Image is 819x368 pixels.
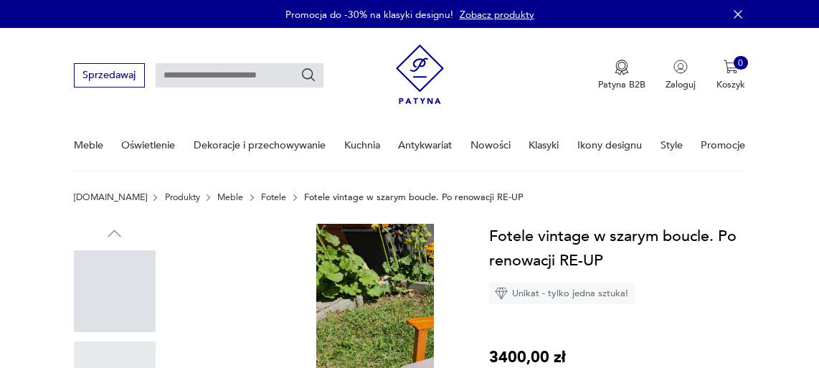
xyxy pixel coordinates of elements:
a: Kuchnia [344,121,380,170]
a: Promocje [701,121,745,170]
button: Zaloguj [666,60,696,91]
a: Nowości [470,121,511,170]
div: Unikat - tylko jedna sztuka! [489,283,634,304]
button: 0Koszyk [716,60,745,91]
div: 0 [734,56,748,70]
a: Oświetlenie [121,121,175,170]
img: Ikona medalu [615,60,629,75]
p: Zaloguj [666,78,696,91]
button: Sprzedawaj [74,63,145,87]
a: Dekoracje i przechowywanie [194,121,326,170]
a: Ikony designu [577,121,642,170]
button: Szukaj [300,67,316,83]
img: Ikona diamentu [495,287,508,300]
a: [DOMAIN_NAME] [74,192,147,202]
p: Fotele vintage w szarym boucle. Po renowacji RE-UP [304,192,523,202]
a: Zobacz produkty [460,8,534,22]
img: Ikonka użytkownika [673,60,688,74]
a: Produkty [165,192,200,202]
a: Fotele [261,192,286,202]
a: Antykwariat [398,121,452,170]
img: Ikona koszyka [724,60,738,74]
a: Meble [74,121,103,170]
a: Style [661,121,683,170]
a: Sprzedawaj [74,72,145,80]
a: Ikona medaluPatyna B2B [598,60,645,91]
a: Meble [217,192,243,202]
p: Patyna B2B [598,78,645,91]
h1: Fotele vintage w szarym boucle. Po renowacji RE-UP [489,224,758,273]
p: Promocja do -30% na klasyki designu! [285,8,453,22]
button: Patyna B2B [598,60,645,91]
p: Koszyk [716,78,745,91]
img: Patyna - sklep z meblami i dekoracjami vintage [396,39,444,109]
a: Klasyki [529,121,559,170]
